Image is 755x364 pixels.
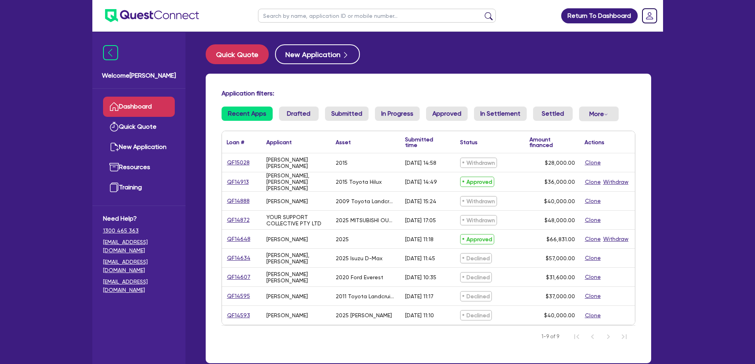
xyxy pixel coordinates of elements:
h4: Application filters: [222,90,635,97]
span: $36,000.00 [545,179,575,185]
a: QF14595 [227,292,250,301]
span: Welcome [PERSON_NAME] [102,71,176,80]
span: Declined [460,291,492,301]
a: Quick Quote [206,44,275,64]
a: Drafted [279,107,319,121]
a: Dashboard [103,97,175,117]
div: [PERSON_NAME] [266,312,308,318]
span: $57,000.00 [546,255,575,261]
div: [PERSON_NAME], [PERSON_NAME] [PERSON_NAME] [266,172,326,191]
div: 2015 Toyota Hilux [336,179,382,185]
span: $37,000.00 [546,293,575,299]
a: Submitted [325,107,369,121]
button: Clone [585,234,601,244]
div: 2015 [336,160,348,166]
button: Clone [585,196,601,206]
a: Training [103,177,175,198]
div: [DATE] 14:49 [405,179,437,185]
div: [DATE] 11:10 [405,312,434,318]
button: Previous Page [585,329,600,345]
img: quest-connect-logo-blue [105,9,199,22]
button: Clone [585,158,601,167]
div: 2011 Toyota Landcruiser [336,293,396,299]
a: Resources [103,157,175,177]
a: Recent Apps [222,107,273,121]
div: 2025 [PERSON_NAME] [336,312,392,318]
img: new-application [109,142,119,152]
a: In Progress [375,107,420,121]
img: icon-menu-close [103,45,118,60]
span: Declined [460,253,492,263]
span: Withdrawn [460,215,497,225]
button: Clone [585,273,601,282]
button: Dropdown toggle [579,107,619,121]
button: Last Page [616,329,632,345]
div: [DATE] 11:17 [405,293,434,299]
img: training [109,183,119,192]
a: New Application [275,44,360,64]
a: QF14634 [227,253,251,263]
a: New Application [103,137,175,157]
button: Withdraw [603,177,629,187]
a: QF14593 [227,311,250,320]
button: Next Page [600,329,616,345]
a: Quick Quote [103,117,175,137]
button: First Page [569,329,585,345]
div: [DATE] 15:24 [405,198,436,204]
span: 1-9 of 9 [541,333,559,341]
span: $66,831.00 [547,236,575,242]
a: QF14913 [227,177,249,187]
div: 2025 Isuzu D-Max [336,255,382,261]
img: resources [109,162,119,172]
div: [PERSON_NAME] [266,293,308,299]
div: [PERSON_NAME], [PERSON_NAME] [266,252,326,265]
img: quick-quote [109,122,119,131]
span: Withdrawn [460,196,497,206]
span: $28,000.00 [545,160,575,166]
tcxspan: Call 1300 465 363 via 3CX [103,227,139,234]
a: [EMAIL_ADDRESS][DOMAIN_NAME] [103,238,175,255]
div: YOUR SUPPORT COLLECTIVE PTY LTD [266,214,326,227]
div: Amount financed [529,137,575,148]
span: Need Help? [103,214,175,223]
div: 2009 Toyota Landcruiser GXL [336,198,396,204]
span: Approved [460,177,494,187]
span: $40,000.00 [544,198,575,204]
a: QF14607 [227,273,251,282]
span: Declined [460,272,492,282]
span: Approved [460,234,494,244]
a: QF14648 [227,234,251,244]
button: Clone [585,292,601,301]
div: Applicant [266,139,292,145]
span: $40,000.00 [544,312,575,318]
button: Clone [585,311,601,320]
div: Loan # [227,139,244,145]
input: Search by name, application ID or mobile number... [258,9,496,23]
div: [DATE] 10:35 [405,274,436,280]
div: [DATE] 11:45 [405,255,435,261]
div: 2025 MITSUBISHI OUTLANDER [336,217,396,223]
span: Withdrawn [460,158,497,168]
div: [PERSON_NAME] [266,236,308,242]
a: QF14872 [227,215,250,225]
button: Withdraw [603,234,629,244]
button: Quick Quote [206,44,269,64]
button: Clone [585,253,601,263]
div: [DATE] 17:05 [405,217,436,223]
a: In Settlement [474,107,527,121]
a: QF15028 [227,158,250,167]
div: 2020 Ford Everest [336,274,383,280]
button: Clone [585,177,601,187]
a: Dropdown toggle [639,6,660,26]
div: [PERSON_NAME] [266,198,308,204]
a: [EMAIL_ADDRESS][DOMAIN_NAME] [103,258,175,274]
a: Return To Dashboard [561,8,638,23]
a: QF14888 [227,196,250,206]
div: Actions [585,139,604,145]
div: [PERSON_NAME] [PERSON_NAME] [266,271,326,284]
div: [DATE] 11:18 [405,236,434,242]
a: Approved [426,107,468,121]
div: [PERSON_NAME] [PERSON_NAME] [266,156,326,169]
span: $31,600.00 [546,274,575,280]
span: $48,000.00 [545,217,575,223]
